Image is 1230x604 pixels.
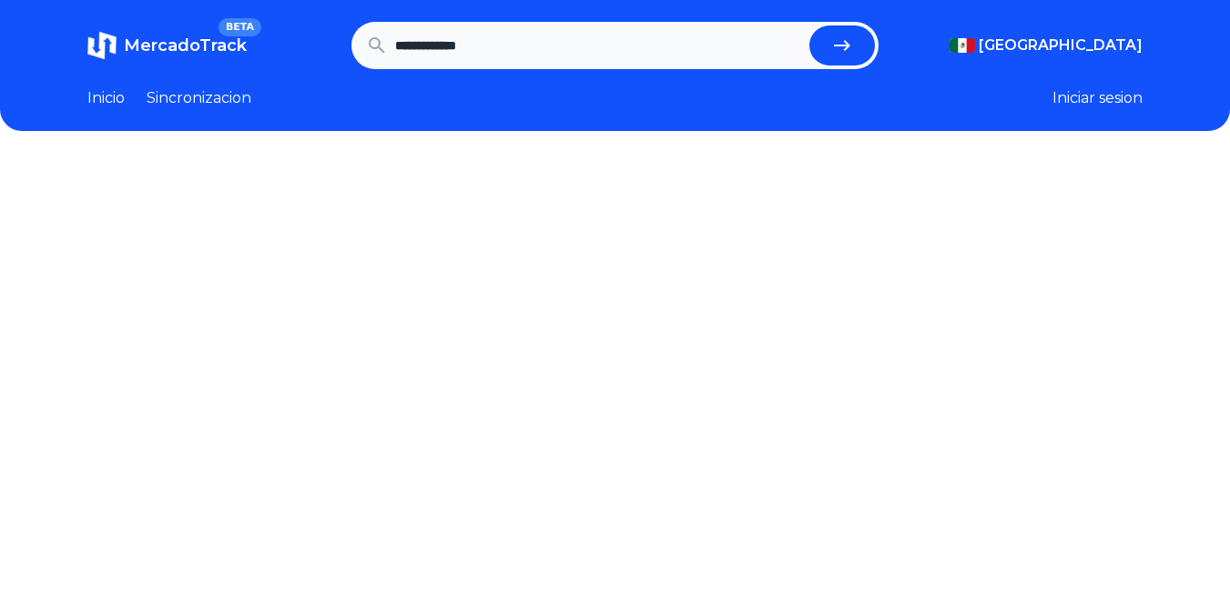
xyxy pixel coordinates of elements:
[147,87,251,109] a: Sincronizacion
[219,18,261,36] span: BETA
[87,31,247,60] a: MercadoTrackBETA
[87,87,125,109] a: Inicio
[1052,87,1143,109] button: Iniciar sesion
[950,35,1143,56] button: [GEOGRAPHIC_DATA]
[950,38,975,53] img: Mexico
[124,35,247,55] span: MercadoTrack
[979,35,1143,56] span: [GEOGRAPHIC_DATA]
[87,31,117,60] img: MercadoTrack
